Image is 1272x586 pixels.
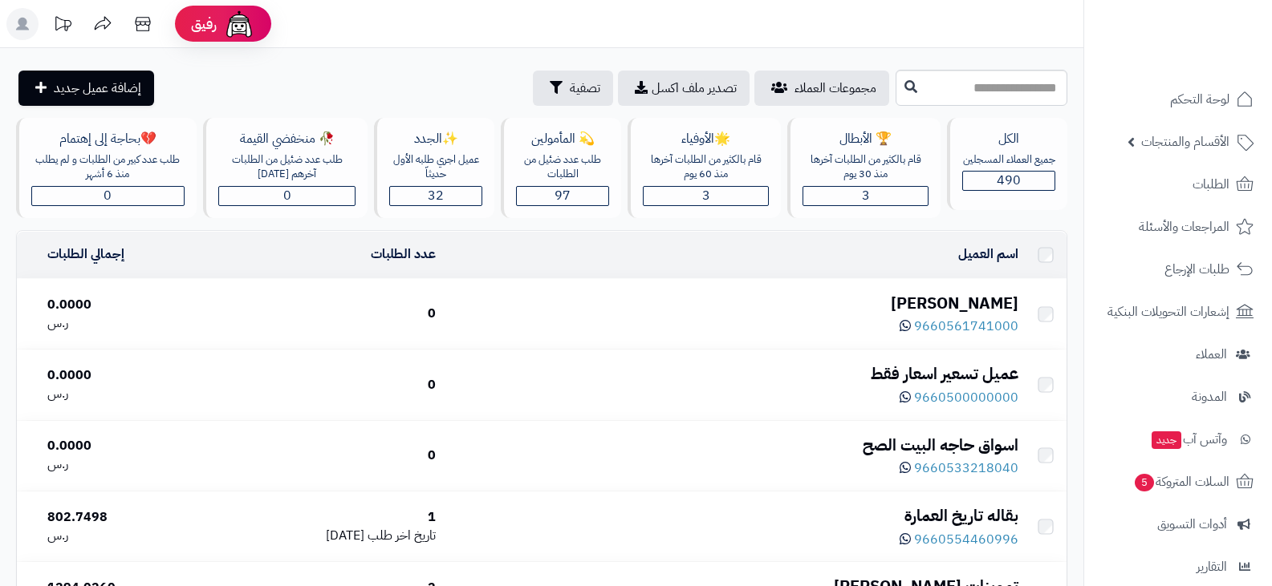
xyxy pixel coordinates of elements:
[533,71,613,106] button: تصفية
[217,527,436,545] div: [DATE]
[702,186,710,205] span: 3
[1139,216,1229,238] span: المراجعات والأسئلة
[914,317,1018,336] span: 9660561741000
[900,459,1018,478] a: 9660533218040
[914,530,1018,549] span: 9660554460996
[1107,301,1229,323] span: إشعارات التحويلات البنكية
[389,130,482,148] div: ✨الجدد
[1094,463,1262,501] a: السلات المتروكة5
[218,130,356,148] div: 🥀 منخفضي القيمة
[389,152,482,182] div: عميل اجري طلبه الأول حديثاّ
[18,71,154,106] a: إضافة عميل جديد
[794,79,876,98] span: مجموعات العملاء
[1152,431,1181,449] span: جديد
[997,171,1021,190] span: 490
[1094,293,1262,331] a: إشعارات التحويلات البنكية
[803,152,929,182] div: قام بالكثير من الطلبات آخرها منذ 30 يوم
[862,186,870,205] span: 3
[47,455,204,474] div: ر.س
[13,118,200,218] a: 💔بحاجة إلى إهتمامطلب عدد كبير من الطلبات و لم يطلب منذ 6 أشهر0
[900,317,1018,336] a: 9660561741000
[1094,335,1262,374] a: العملاء
[1150,428,1227,451] span: وآتس آب
[624,118,784,218] a: 🌟الأوفياءقام بالكثير من الطلبات آخرها منذ 60 يوم3
[1094,208,1262,246] a: المراجعات والأسئلة
[784,118,944,218] a: 🏆 الأبطالقام بالكثير من الطلبات آخرها منذ 30 يوم3
[1094,165,1262,204] a: الطلبات
[754,71,889,106] a: مجموعات العملاء
[47,437,204,455] div: 0.0000
[652,79,737,98] span: تصدير ملف اكسل
[1170,88,1229,111] span: لوحة التحكم
[1163,12,1257,46] img: logo-2.png
[1192,386,1227,408] span: المدونة
[962,130,1055,148] div: الكل
[1197,556,1227,578] span: التقارير
[914,459,1018,478] span: 9660533218040
[223,8,255,40] img: ai-face.png
[1094,80,1262,119] a: لوحة التحكم
[47,296,204,314] div: 0.0000
[217,376,436,394] div: 0
[449,434,1018,457] div: اسواق حاجه البيت الصح
[516,152,609,182] div: طلب عدد ضئيل من الطلبات
[428,186,444,205] span: 32
[371,245,436,264] a: عدد الطلبات
[217,447,436,465] div: 0
[1094,505,1262,544] a: أدوات التسويق
[1094,250,1262,289] a: طلبات الإرجاع
[54,79,141,98] span: إضافة عميل جديد
[31,152,185,182] div: طلب عدد كبير من الطلبات و لم يطلب منذ 6 أشهر
[47,245,124,264] a: إجمالي الطلبات
[104,186,112,205] span: 0
[371,118,498,218] a: ✨الجددعميل اجري طلبه الأول حديثاّ32
[217,305,436,323] div: 0
[1193,173,1229,196] span: الطلبات
[47,527,204,545] div: ر.س
[368,526,436,545] span: تاريخ اخر طلب
[1157,513,1227,535] span: أدوات التسويق
[803,130,929,148] div: 🏆 الأبطال
[1134,473,1155,492] span: 5
[1094,420,1262,459] a: وآتس آبجديد
[47,385,204,403] div: ر.س
[555,186,571,205] span: 97
[449,362,1018,386] div: عميل تسعير اسعار فقط
[900,530,1018,549] a: 9660554460996
[900,388,1018,407] a: 9660500000000
[1094,378,1262,416] a: المدونة
[962,152,1055,168] div: جميع العملاء المسجلين
[1094,548,1262,586] a: التقارير
[43,8,83,44] a: تحديثات المنصة
[47,366,204,385] div: 0.0000
[47,508,204,527] div: 802.7498
[449,504,1018,527] div: بقاله تاريخ العمارة
[218,152,356,182] div: طلب عدد ضئيل من الطلبات آخرهم [DATE]
[449,292,1018,315] div: [PERSON_NAME]
[191,14,217,34] span: رفيق
[643,130,769,148] div: 🌟الأوفياء
[643,152,769,182] div: قام بالكثير من الطلبات آخرها منذ 60 يوم
[283,186,291,205] span: 0
[217,508,436,527] div: 1
[1133,471,1229,493] span: السلات المتروكة
[1196,343,1227,366] span: العملاء
[914,388,1018,407] span: 9660500000000
[516,130,609,148] div: 💫 المأمولين
[570,79,600,98] span: تصفية
[944,118,1071,218] a: الكلجميع العملاء المسجلين490
[31,130,185,148] div: 💔بحاجة إلى إهتمام
[47,314,204,333] div: ر.س
[200,118,372,218] a: 🥀 منخفضي القيمةطلب عدد ضئيل من الطلبات آخرهم [DATE]0
[958,245,1018,264] a: اسم العميل
[1141,131,1229,153] span: الأقسام والمنتجات
[618,71,750,106] a: تصدير ملف اكسل
[1164,258,1229,281] span: طلبات الإرجاع
[498,118,624,218] a: 💫 المأمولينطلب عدد ضئيل من الطلبات97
